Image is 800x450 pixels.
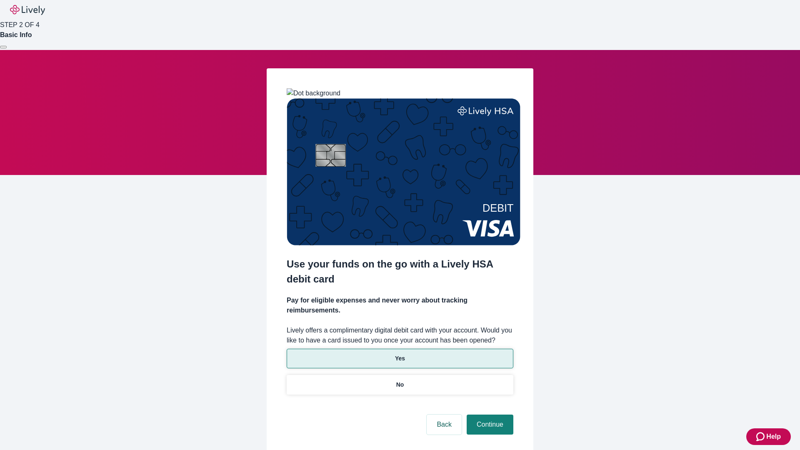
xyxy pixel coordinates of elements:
[467,415,513,435] button: Continue
[287,349,513,368] button: Yes
[287,325,513,345] label: Lively offers a complimentary digital debit card with your account. Would you like to have a card...
[10,5,45,15] img: Lively
[287,98,520,245] img: Debit card
[766,432,781,442] span: Help
[287,375,513,395] button: No
[746,428,791,445] button: Zendesk support iconHelp
[287,257,513,287] h2: Use your funds on the go with a Lively HSA debit card
[756,432,766,442] svg: Zendesk support icon
[396,380,404,389] p: No
[427,415,462,435] button: Back
[395,354,405,363] p: Yes
[287,88,340,98] img: Dot background
[287,295,513,315] h4: Pay for eligible expenses and never worry about tracking reimbursements.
